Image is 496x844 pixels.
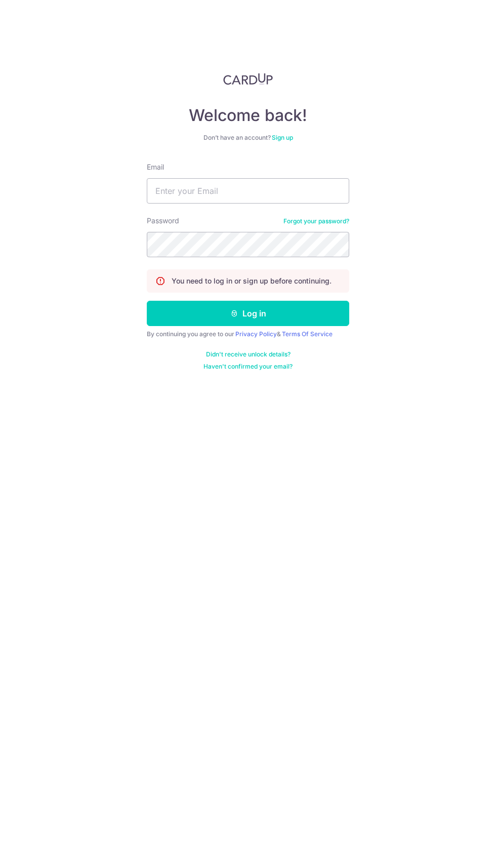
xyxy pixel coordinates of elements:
img: CardUp Logo [223,73,273,85]
button: Log in [147,301,349,326]
p: You need to log in or sign up before continuing. [172,276,332,286]
a: Forgot your password? [283,217,349,225]
a: Haven't confirmed your email? [203,363,293,371]
a: Terms Of Service [282,330,333,338]
div: Don’t have an account? [147,134,349,142]
h4: Welcome back! [147,105,349,126]
label: Password [147,216,179,226]
a: Privacy Policy [235,330,277,338]
div: By continuing you agree to our & [147,330,349,338]
a: Didn't receive unlock details? [206,350,291,358]
label: Email [147,162,164,172]
a: Sign up [272,134,293,141]
input: Enter your Email [147,178,349,204]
